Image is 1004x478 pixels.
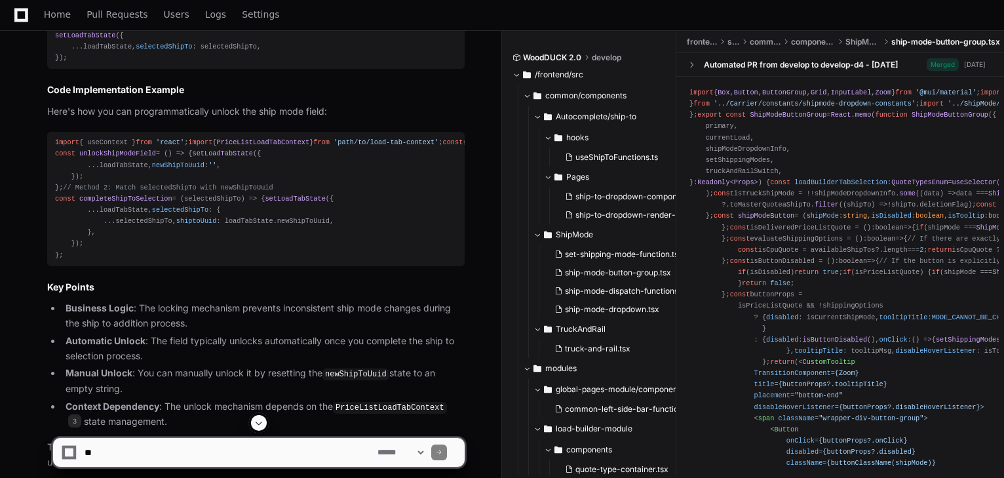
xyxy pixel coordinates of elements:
[883,246,908,254] span: length
[549,245,687,264] button: set-shipping-mode-function.ts
[62,334,465,364] li: : The field typically unlocks automatically once you complete the ship to selection process.
[560,188,701,206] button: ship-to-dropdown-component.tsx
[875,89,891,96] span: Zoom
[831,111,851,119] span: React
[55,195,75,203] span: const
[544,227,552,243] svg: Directory
[754,403,835,411] span: disableHoverListener
[565,286,687,296] span: ship-mode-dispatch-functions.ts
[919,201,968,209] span: deletionFlag
[47,281,465,294] h2: Key Points
[544,382,552,397] svg: Directory
[333,402,447,414] code: PriceListLoadTabContext
[535,70,583,80] span: /frontend/src
[443,138,463,146] span: const
[923,189,940,197] span: data
[87,10,147,18] span: Pull Requests
[66,335,145,346] strong: Automatic Unlock
[575,210,731,220] span: ship-to-dropdown-render-component.tsx
[839,257,875,265] span: =>
[794,268,819,276] span: return
[687,37,717,47] span: frontend
[62,366,465,396] li: : You can manually unlock it by resetting the state to an empty string.
[55,30,457,64] div: ({ ...loadTabState, : selectedShipTo, });
[156,138,184,146] span: 'react'
[839,257,867,265] span: boolean
[876,111,908,119] span: function
[919,189,956,197] span: ( ) =>
[208,161,216,169] span: ''
[565,304,659,315] span: ship-mode-dropdown.tsx
[738,268,746,276] span: if
[976,201,997,209] span: const
[803,358,855,366] span: CustomTooltip
[891,178,948,186] span: QuoteTypesEnum
[875,224,903,231] span: boolean
[549,400,690,418] button: common-left-side-bar-function.ts
[549,300,687,319] button: ship-mode-dropdown.tsx
[554,130,562,146] svg: Directory
[738,212,794,220] span: shipModeButton
[912,336,932,344] span: () =>
[803,336,868,344] span: isButtonDisabled
[919,100,944,108] span: import
[807,212,839,220] span: shipMode
[689,358,984,411] span: < = = = = >
[176,217,217,225] span: shiptoUuid
[47,83,465,96] h2: Code Implementation Example
[697,178,729,186] span: Readonly
[845,37,881,47] span: ShipMode
[549,264,687,282] button: ship-mode-button-group.tsx
[544,321,552,337] svg: Directory
[313,138,330,146] span: from
[544,127,698,148] button: hooks
[734,89,758,96] span: Button
[847,201,871,209] span: shipTo
[794,347,843,355] span: tooltipTitle
[912,111,988,119] span: ShipModeButtonGroup
[766,336,798,344] span: disabled
[136,138,152,146] span: from
[879,313,928,321] span: tooltipTitle
[891,37,1000,47] span: ship-mode-button-group.tsx
[730,235,750,243] span: const
[334,138,438,146] span: 'path/to/load-tab-context'
[689,111,996,186] span: { primary, currentLoad, shipModeDropdownInfo, setShippingModes, truckAndRailSwitch, }: < >
[533,379,687,400] button: global-pages-module/component/left-side-bar/common/functions
[919,246,923,254] span: 2
[730,257,750,265] span: const
[47,104,465,119] p: Here's how you can programmatically unlock the ship mode field:
[560,206,701,224] button: ship-to-dropdown-render-component.tsx
[533,361,541,376] svg: Directory
[831,89,872,96] span: InputLabel
[565,344,630,354] span: truck-and-rail.tsx
[693,100,710,108] span: from
[855,111,872,119] span: memo
[742,279,766,287] span: return
[936,336,1001,344] span: setShippingModes
[770,358,794,366] span: return
[216,138,309,146] span: PriceListLoadTabContext
[714,212,734,220] span: const
[730,290,750,298] span: const
[704,60,898,70] div: Automated PR from develop to develop-d4 - [DATE]
[523,358,677,379] button: modules
[152,161,204,169] span: newShipToUuid
[188,138,212,146] span: import
[794,178,887,186] span: loadBuilderTabSelection
[152,206,208,214] span: selectedShipTo
[556,384,687,395] span: global-pages-module/component/left-side-bar/common/functions
[512,64,666,85] button: /frontend/src
[867,235,903,243] span: =>
[879,336,908,344] span: onClick
[549,282,687,300] button: ship-mode-dispatch-functions.ts
[66,401,159,412] strong: Context Dependency
[895,89,912,96] span: from
[533,88,541,104] svg: Directory
[738,246,758,254] span: const
[871,212,912,220] span: isDisabled
[55,137,457,260] div: { useContext } ; { } ; { loadTabState, setLoadTabState } = ( ); = ( ) => { ({ ...loadTabState, : ...
[523,52,581,63] span: WoodDUCK 2.0
[62,301,465,331] li: : The locking mechanism prevents inconsistent ship mode changes during the ship to addition process.
[184,195,241,203] span: selectedShipTo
